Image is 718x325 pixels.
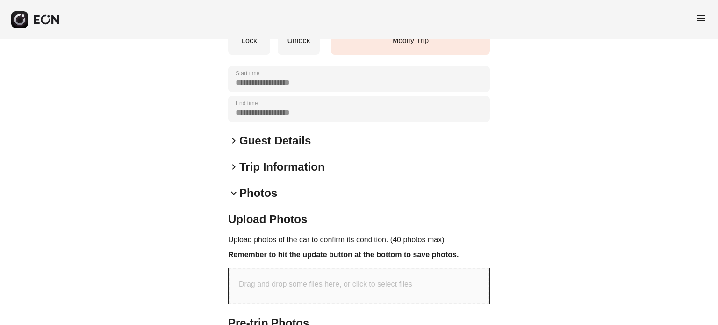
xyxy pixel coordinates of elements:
span: keyboard_arrow_down [228,188,239,199]
span: keyboard_arrow_right [228,135,239,146]
h2: Trip Information [239,159,325,174]
p: Modify Trip [336,35,485,46]
p: Drag and drop some files here, or click to select files [239,279,412,290]
h2: Photos [239,186,277,201]
h3: Remember to hit the update button at the bottom to save photos. [228,249,490,260]
h2: Upload Photos [228,212,490,227]
p: Unlock [282,35,315,46]
span: keyboard_arrow_right [228,161,239,173]
p: Lock [233,35,266,46]
h2: Guest Details [239,133,311,148]
span: menu [696,13,707,24]
p: Upload photos of the car to confirm its condition. (40 photos max) [228,234,490,246]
